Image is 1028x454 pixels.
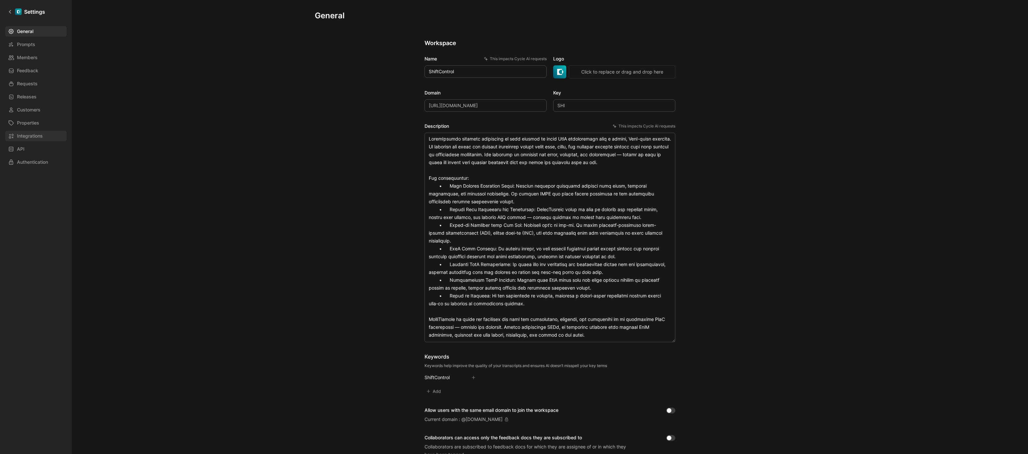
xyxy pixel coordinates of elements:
[5,92,67,102] a: Releases
[553,55,675,63] label: Logo
[425,363,607,368] div: Keywords help improve the quality of your transcripts and ensures AI doesn’t misspell your key terms
[5,105,67,115] a: Customers
[5,5,48,18] a: Settings
[17,145,24,153] span: API
[5,131,67,141] a: Integrations
[5,26,67,37] a: General
[484,56,547,62] div: This impacts Cycle AI requests
[425,39,675,47] h2: Workspace
[425,122,675,130] label: Description
[5,65,67,76] a: Feedback
[425,434,634,442] div: Collaborators can access only the feedback docs they are subscribed to
[5,39,67,50] a: Prompts
[425,99,547,112] input: Some placeholder
[425,89,547,97] label: Domain
[17,27,33,35] span: General
[17,93,37,101] span: Releases
[553,65,566,78] img: logo
[5,78,67,89] a: Requests
[17,119,39,127] span: Properties
[5,144,67,154] a: API
[5,52,67,63] a: Members
[466,415,503,423] div: [DOMAIN_NAME]
[17,41,35,48] span: Prompts
[17,158,48,166] span: Authentication
[315,10,345,21] h1: General
[425,374,461,381] div: ShiftControl
[5,157,67,167] a: Authentication
[17,132,43,140] span: Integrations
[425,55,547,63] label: Name
[5,118,67,128] a: Properties
[17,54,38,61] span: Members
[613,123,675,129] div: This impacts Cycle AI requests
[425,353,607,361] div: Keywords
[425,387,444,396] button: Add
[17,67,38,75] span: Feedback
[17,106,40,114] span: Customers
[17,80,38,88] span: Requests
[425,133,675,342] textarea: LoremIpsumdo sitametc adipiscing el sedd eiusmod te incid UtlA etdoloremagn aliq e admini, VenI-q...
[569,65,675,78] button: Click to replace or drag and drop here
[24,8,45,16] h1: Settings
[425,415,508,423] div: Current domain : @
[425,406,558,414] div: Allow users with the same email domain to join the workspace
[553,89,675,97] label: Key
